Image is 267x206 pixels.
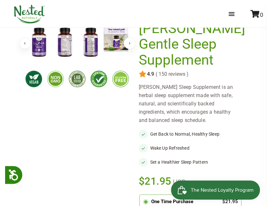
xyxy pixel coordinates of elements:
[124,38,135,49] button: Next
[19,38,31,49] button: Previous
[52,26,78,59] img: LUNA Gentle Sleep Supplement
[47,71,64,87] img: gmofree
[171,181,261,200] iframe: Button to open loyalty program pop-up
[69,71,85,87] img: thirdpartytested
[26,71,42,87] img: vegan
[13,5,45,24] img: Nested Naturals
[139,144,241,153] li: Wake Up Refreshed
[139,83,241,124] div: [PERSON_NAME] Sleep Supplement is an herbal sleep supplement made with safe, natural, and scienti...
[139,174,172,188] span: $21.95
[146,71,154,77] span: 4.9
[139,21,245,68] h1: [PERSON_NAME] Gentle Sleep Supplement
[26,26,52,59] img: LUNA Gentle Sleep Supplement
[139,158,241,167] li: Set a Healthier Sleep Pattern
[171,178,186,186] span: USD
[78,26,104,59] img: LUNA Gentle Sleep Supplement
[139,130,241,139] li: Get Back to Normal, Healthy Sleep
[154,71,189,77] span: ( 150 reviews )
[260,11,263,18] span: 0
[104,26,130,52] img: LUNA Gentle Sleep Supplement
[91,71,107,87] img: lifetimeguarantee
[139,70,146,78] img: star.svg
[250,11,263,18] a: 0
[112,71,129,87] img: glutenfree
